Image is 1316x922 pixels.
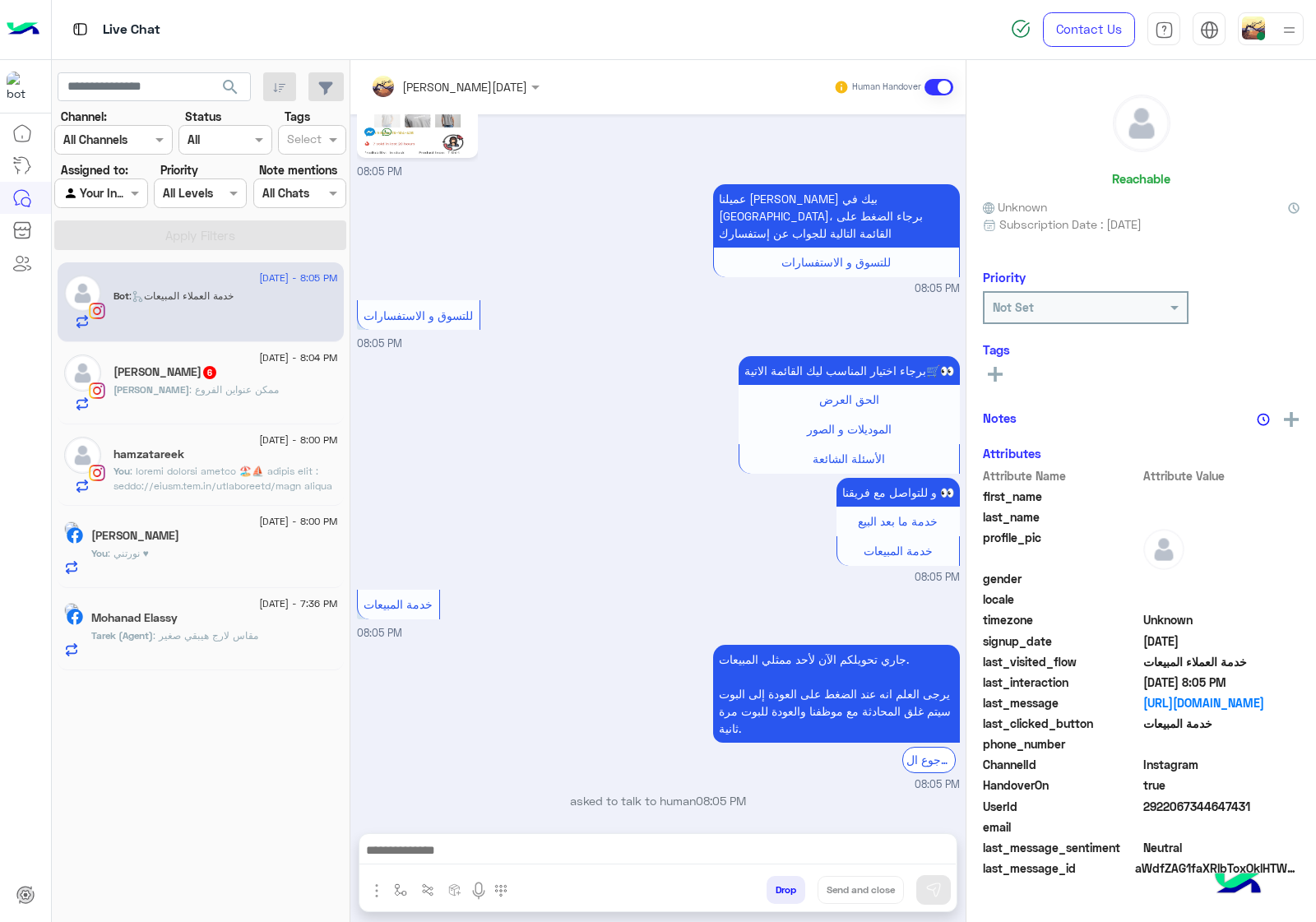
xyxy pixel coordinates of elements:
[421,883,434,897] img: Trigger scenario
[1143,798,1300,815] span: 2922067344647431
[983,342,1300,357] h6: Tags
[54,220,346,250] button: Apply Filters
[89,303,105,319] img: Instagram
[185,108,221,125] label: Status
[259,161,337,178] label: Note mentions
[983,570,1140,587] span: gender
[1143,632,1300,650] span: 2025-08-15T07:32:58.743Z
[1143,611,1300,628] span: Unknown
[983,591,1140,608] span: locale
[64,603,79,618] img: picture
[999,215,1142,233] span: Subscription Date : [DATE]
[259,596,337,611] span: [DATE] - 7:36 PM
[91,611,178,625] h5: Mohanad Elassy
[103,19,160,41] p: Live Chat
[1143,756,1300,773] span: 8
[1143,674,1300,691] span: 2025-08-15T17:05:59.386Z
[767,876,805,904] button: Drop
[1155,21,1174,39] img: tab
[1143,776,1300,794] span: true
[61,108,107,125] label: Channel:
[1043,12,1135,47] a: Contact Us
[89,382,105,399] img: Instagram
[357,165,402,178] span: 08:05 PM
[70,19,90,39] img: tab
[1143,839,1300,856] span: 0
[983,798,1140,815] span: UserId
[983,529,1140,567] span: profile_pic
[1143,694,1300,711] a: [URL][DOMAIN_NAME]
[64,437,101,474] img: defaultAdmin.png
[1143,591,1300,608] span: null
[211,72,251,108] button: search
[1143,653,1300,670] span: خدمة العملاء المبيعات
[285,130,322,151] div: Select
[739,356,960,385] p: 15/8/2025, 8:05 PM
[983,756,1140,773] span: ChannelId
[983,488,1140,505] span: first_name
[67,527,83,544] img: Facebook
[915,281,960,297] span: 08:05 PM
[357,337,402,350] span: 08:05 PM
[1284,412,1299,427] img: add
[983,508,1140,526] span: last_name
[858,514,938,528] span: خدمة ما بعد البيع
[1242,16,1265,39] img: userImage
[114,465,336,832] span: لينكات كولكيشن الصيفي 🏖️⛵ تيشيرت بولو : https://eagle.com.eg/collections/polo تيشيرت تريكو : http...
[713,645,960,743] p: 15/8/2025, 8:05 PM
[7,12,39,47] img: Logo
[983,198,1047,215] span: Unknown
[357,792,960,809] p: asked to talk to human
[114,383,189,396] span: [PERSON_NAME]
[813,452,885,466] span: الأسئلة الشائعة
[1143,570,1300,587] span: null
[983,632,1140,650] span: signup_date
[1135,859,1300,877] span: aWdfZAG1faXRlbToxOklHTWVzc2FnZAUlEOjE3ODQxNDAxOTYyNzg0NDQyOjM0MDI4MjM2Njg0MTcxMDMwMTI0NDI1OTQ0MTc...
[1011,19,1031,39] img: spinner
[259,433,337,447] span: [DATE] - 8:00 PM
[64,275,101,312] img: defaultAdmin.png
[818,876,904,904] button: Send and close
[713,184,960,248] p: 15/8/2025, 8:05 PM
[983,653,1140,670] span: last_visited_flow
[89,465,105,481] img: Instagram
[91,529,179,543] h5: Ahmed Abukasheek
[864,544,933,558] span: خدمة المبيعات
[781,255,891,269] span: للتسوق و الاستفسارات
[983,611,1140,628] span: timezone
[67,609,83,625] img: Facebook
[983,467,1140,484] span: Attribute Name
[1209,856,1267,914] img: hulul-logo.png
[7,72,36,101] img: 713415422032625
[983,674,1140,691] span: last_interaction
[983,715,1140,732] span: last_clicked_button
[983,839,1140,856] span: last_message_sentiment
[1143,818,1300,836] span: null
[91,629,153,642] span: Tarek (Agent)
[902,747,956,772] div: الرجوع ال Bot
[915,777,960,793] span: 08:05 PM
[114,290,129,302] span: Bot
[387,876,415,903] button: select flow
[1147,12,1180,47] a: tab
[1143,735,1300,753] span: null
[220,77,240,97] span: search
[259,350,337,365] span: [DATE] - 8:04 PM
[61,161,128,178] label: Assigned to:
[494,884,507,897] img: make a call
[64,354,101,392] img: defaultAdmin.png
[983,735,1140,753] span: phone_number
[285,108,310,125] label: Tags
[696,794,746,808] span: 08:05 PM
[394,883,407,897] img: select flow
[983,776,1140,794] span: HandoverOn
[1279,20,1300,40] img: profile
[259,514,337,529] span: [DATE] - 8:00 PM
[357,627,402,639] span: 08:05 PM
[852,81,921,94] small: Human Handover
[983,859,1132,877] span: last_message_id
[1257,413,1270,426] img: notes
[189,383,279,396] span: ممكن عنواين الفروع
[91,547,108,559] span: You
[364,597,433,611] span: خدمة المبيعات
